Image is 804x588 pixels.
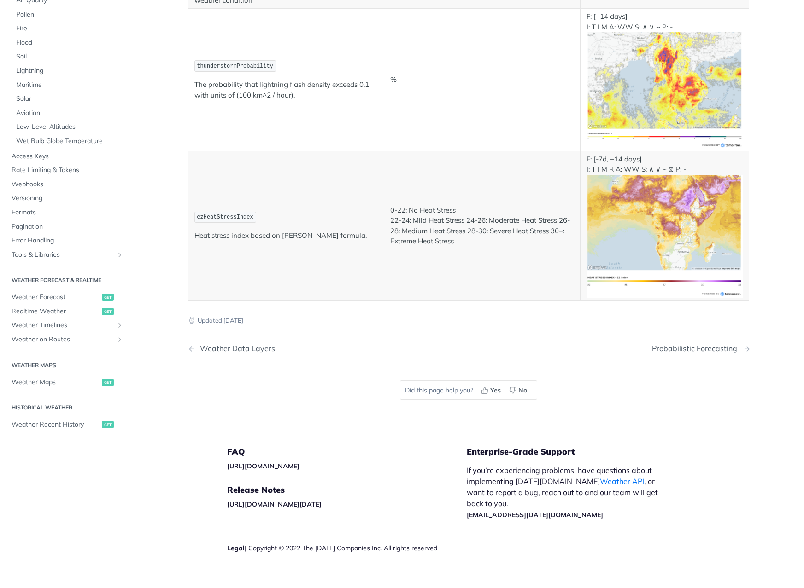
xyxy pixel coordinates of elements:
a: Fire [12,22,126,36]
p: 0-22: No Heat Stress 22-24: Mild Heat Stress 24-26: Moderate Heat Stress 26-28: Medium Heat Stres... [390,205,574,247]
span: Aviation [16,109,123,118]
a: Pagination [7,220,126,234]
span: Solar [16,94,123,104]
a: Access Keys [7,150,126,163]
a: Soil [12,50,126,64]
p: F: [-7d, +14 days] I: T I M R A: WW S: ∧ ∨ ~ ⧖ P: - [587,154,742,298]
p: Updated [DATE] [188,316,749,325]
a: Formats [7,206,126,219]
span: get [102,379,114,386]
span: get [102,294,114,301]
a: Rate Limiting & Tokens [7,163,126,177]
span: get [102,308,114,315]
a: Weather API [600,477,644,486]
span: get [102,421,114,428]
div: Probabilistic Forecasting [652,344,742,353]
span: No [518,386,527,395]
span: Access Keys [12,152,123,161]
a: Historical APIShow subpages for Historical API [7,432,126,446]
a: Next Page: Probabilistic Forecasting [652,344,749,353]
nav: Pagination Controls [188,335,749,362]
a: Weather Mapsget [7,375,126,389]
a: [URL][DOMAIN_NAME][DATE] [227,500,322,508]
button: Yes [478,383,506,397]
a: Webhooks [7,178,126,191]
a: Flood [12,36,126,50]
a: Maritime [12,78,126,92]
span: Webhooks [12,180,123,189]
span: Expand image [587,231,742,240]
button: No [506,383,532,397]
span: Fire [16,24,123,34]
span: Realtime Weather [12,307,100,316]
button: Show subpages for Weather Timelines [116,322,123,329]
span: Weather Forecast [12,293,100,302]
span: Maritime [16,81,123,90]
a: Weather Forecastget [7,291,126,305]
a: Legal [227,544,245,552]
a: Weather on RoutesShow subpages for Weather on Routes [7,333,126,346]
a: Aviation [12,106,126,120]
span: Error Handling [12,236,123,245]
a: Lightning [12,64,126,78]
p: F: [+14 days] I: T I M A: WW S: ∧ ∨ ~ P: - [587,12,742,148]
span: ezHeatStressIndex [197,214,253,220]
span: Wet Bulb Globe Temperature [16,137,123,146]
span: Weather Maps [12,378,100,387]
p: Heat stress index based on [PERSON_NAME] formula. [194,231,378,241]
p: % [390,75,574,85]
span: Pagination [12,222,123,231]
span: Weather Timelines [12,321,114,330]
a: Weather Recent Historyget [7,418,126,432]
p: If you’re experiencing problems, have questions about implementing [DATE][DOMAIN_NAME] , or want ... [467,465,668,520]
a: Weather TimelinesShow subpages for Weather Timelines [7,319,126,333]
span: Tools & Libraries [12,250,114,259]
span: Rate Limiting & Tokens [12,166,123,175]
span: Soil [16,52,123,62]
button: Show subpages for Weather on Routes [116,336,123,343]
span: Formats [12,208,123,217]
h2: Weather Maps [7,361,126,369]
a: [EMAIL_ADDRESS][DATE][DOMAIN_NAME] [467,511,603,519]
span: Lightning [16,66,123,75]
a: Versioning [7,192,126,206]
a: Previous Page: Weather Data Layers [188,344,428,353]
span: Low-Level Altitudes [16,123,123,132]
h5: FAQ [227,446,467,457]
span: Expand image [587,85,742,94]
button: Show subpages for Tools & Libraries [116,251,123,259]
h2: Weather Forecast & realtime [7,277,126,285]
div: | Copyright © 2022 The [DATE] Companies Inc. All rights reserved [227,543,467,553]
span: Weather on Routes [12,335,114,344]
span: Flood [16,38,123,47]
div: Did this page help you? [400,380,537,400]
a: Error Handling [7,234,126,248]
span: Pollen [16,10,123,19]
h5: Release Notes [227,484,467,496]
a: Pollen [12,8,126,22]
a: Low-Level Altitudes [12,121,126,134]
span: Weather Recent History [12,420,100,429]
a: Wet Bulb Globe Temperature [12,134,126,148]
a: [URL][DOMAIN_NAME] [227,462,299,470]
a: Tools & LibrariesShow subpages for Tools & Libraries [7,248,126,262]
h2: Historical Weather [7,404,126,412]
p: The probability that lightning flash density exceeds 0.1 with units of (100 km^2 / hour). [194,80,378,100]
span: Yes [490,386,501,395]
h5: Enterprise-Grade Support [467,446,682,457]
span: thunderstormProbability [197,63,273,69]
div: Weather Data Layers [195,344,275,353]
a: Realtime Weatherget [7,305,126,318]
span: Versioning [12,194,123,203]
a: Solar [12,92,126,106]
